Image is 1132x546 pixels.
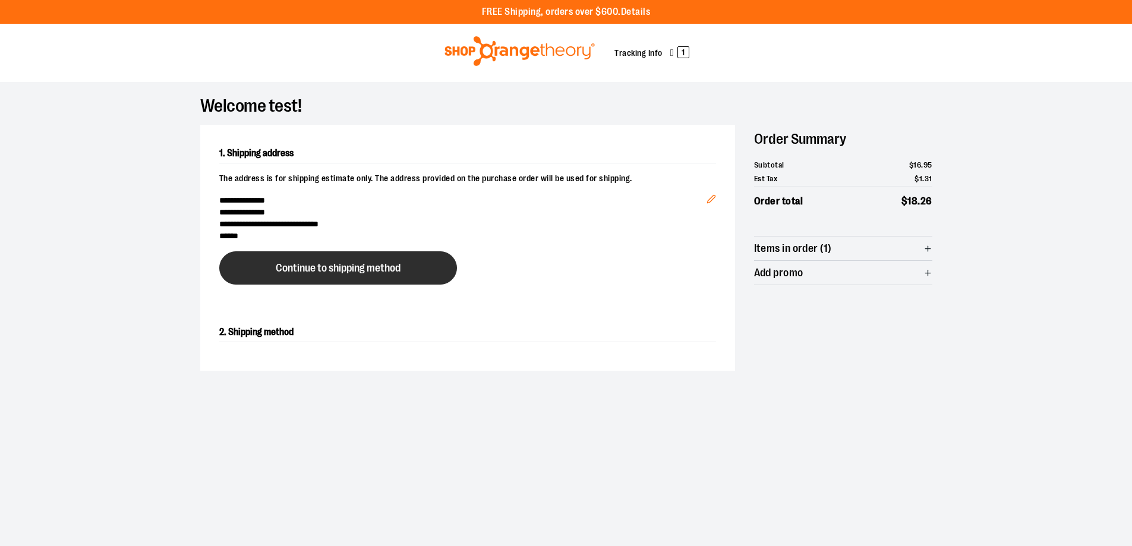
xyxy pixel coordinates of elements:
span: 1 [919,174,923,183]
h2: Order Summary [754,125,932,153]
span: 31 [925,174,932,183]
span: $ [901,195,908,207]
span: . [917,195,920,207]
span: 1 [677,46,689,58]
h2: 1. Shipping address [219,144,716,163]
button: Items in order (1) [754,236,932,260]
span: Continue to shipping method [276,263,401,274]
span: Est Tax [754,173,778,185]
button: Add promo [754,261,932,285]
span: Order total [754,194,803,209]
span: Add promo [754,267,803,279]
span: Items in order (1) [754,243,832,254]
span: 16 [913,160,921,169]
span: 26 [920,195,932,207]
button: Edit [697,175,726,217]
span: $ [909,160,914,169]
h2: 2. Shipping method [219,323,716,342]
button: Continue to shipping method [219,251,457,285]
span: . [922,174,925,183]
a: Tracking Info [614,48,663,58]
span: $ [915,174,919,183]
p: FREE Shipping, orders over $600. [482,5,651,19]
span: . [921,160,923,169]
h1: Welcome test! [200,101,932,111]
span: Subtotal [754,159,784,171]
img: Shop Orangetheory [443,36,597,66]
span: 95 [923,160,932,169]
span: 18 [907,195,917,207]
p: The address is for shipping estimate only. The address provided on the purchase order will be use... [219,163,716,185]
a: Details [621,7,651,17]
